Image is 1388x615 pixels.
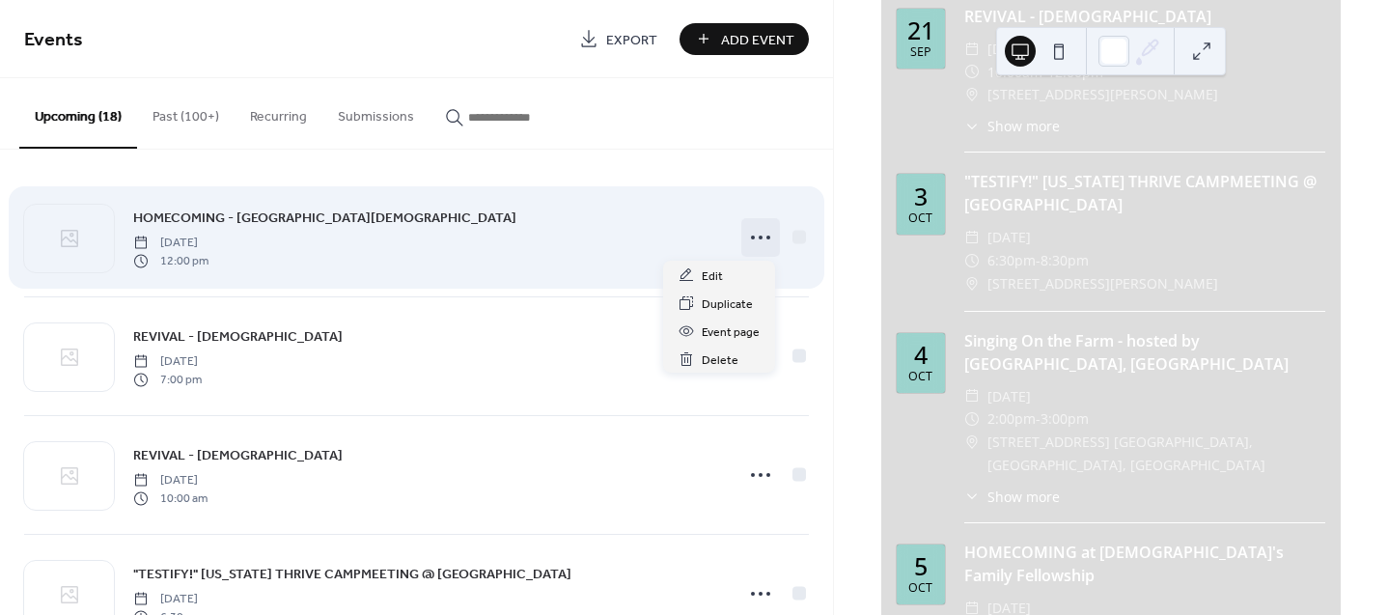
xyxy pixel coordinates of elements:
div: ​ [964,61,980,84]
button: Submissions [322,78,430,147]
div: ​ [964,116,980,136]
div: ​ [964,487,980,507]
a: REVIVAL - [DEMOGRAPHIC_DATA] [133,325,343,348]
button: Add Event [680,23,809,55]
button: Upcoming (18) [19,78,137,149]
div: ​ [964,407,980,431]
span: [STREET_ADDRESS][PERSON_NAME] [987,83,1218,106]
span: Edit [702,266,723,287]
div: Oct [908,212,932,225]
button: Past (100+) [137,78,235,147]
div: Oct [908,371,932,383]
div: 21 [907,18,934,42]
div: Sep [910,46,931,59]
span: [DATE] [133,353,202,371]
span: [DATE] [133,472,208,489]
span: 8:30pm [1041,249,1089,272]
span: [DATE] [987,385,1031,408]
span: [DATE] [987,38,1031,61]
span: 7:00 pm [133,371,202,388]
div: ​ [964,249,980,272]
span: 12:00 pm [133,252,208,269]
span: 2:00pm [987,407,1036,431]
a: REVIVAL - [DEMOGRAPHIC_DATA] [133,444,343,466]
span: [STREET_ADDRESS] [GEOGRAPHIC_DATA], [GEOGRAPHIC_DATA], [GEOGRAPHIC_DATA] [987,431,1325,477]
span: Show more [987,487,1060,507]
span: REVIVAL - [DEMOGRAPHIC_DATA] [133,327,343,348]
div: ​ [964,272,980,295]
span: [DATE] [133,591,202,608]
button: ​Show more [964,116,1060,136]
div: ​ [964,431,980,454]
button: ​Show more [964,487,1060,507]
div: 3 [914,184,928,209]
span: Show more [987,116,1060,136]
span: Duplicate [702,294,753,315]
span: HOMECOMING - [GEOGRAPHIC_DATA][DEMOGRAPHIC_DATA] [133,209,516,229]
span: - [1036,249,1041,272]
button: Recurring [235,78,322,147]
span: [STREET_ADDRESS][PERSON_NAME] [987,272,1218,295]
span: Add Event [721,30,794,50]
span: Events [24,21,83,59]
div: ​ [964,226,980,249]
span: REVIVAL - [DEMOGRAPHIC_DATA] [133,446,343,466]
span: 10:00am [987,61,1042,84]
span: - [1036,407,1041,431]
span: "TESTIFY!" [US_STATE] THRIVE CAMPMEETING @ [GEOGRAPHIC_DATA] [133,565,571,585]
div: ​ [964,385,980,408]
span: Delete [702,350,738,371]
div: 4 [914,343,928,367]
span: Export [606,30,657,50]
div: Singing On the Farm - hosted by [GEOGRAPHIC_DATA], [GEOGRAPHIC_DATA] [964,329,1325,376]
span: 10:00 am [133,489,208,507]
a: Export [565,23,672,55]
span: 6:30pm [987,249,1036,272]
div: "TESTIFY!" [US_STATE] THRIVE CAMPMEETING @ [GEOGRAPHIC_DATA] [964,170,1325,216]
div: HOMECOMING at [DEMOGRAPHIC_DATA]'s Family Fellowship [964,541,1325,587]
span: [DATE] [987,226,1031,249]
span: [DATE] [133,235,208,252]
div: REVIVAL - [DEMOGRAPHIC_DATA] [964,5,1325,28]
span: 3:00pm [1041,407,1089,431]
a: HOMECOMING - [GEOGRAPHIC_DATA][DEMOGRAPHIC_DATA] [133,207,516,229]
div: ​ [964,83,980,106]
div: ​ [964,38,980,61]
span: Event page [702,322,760,343]
div: Oct [908,582,932,595]
a: "TESTIFY!" [US_STATE] THRIVE CAMPMEETING @ [GEOGRAPHIC_DATA] [133,563,571,585]
div: 5 [914,554,928,578]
